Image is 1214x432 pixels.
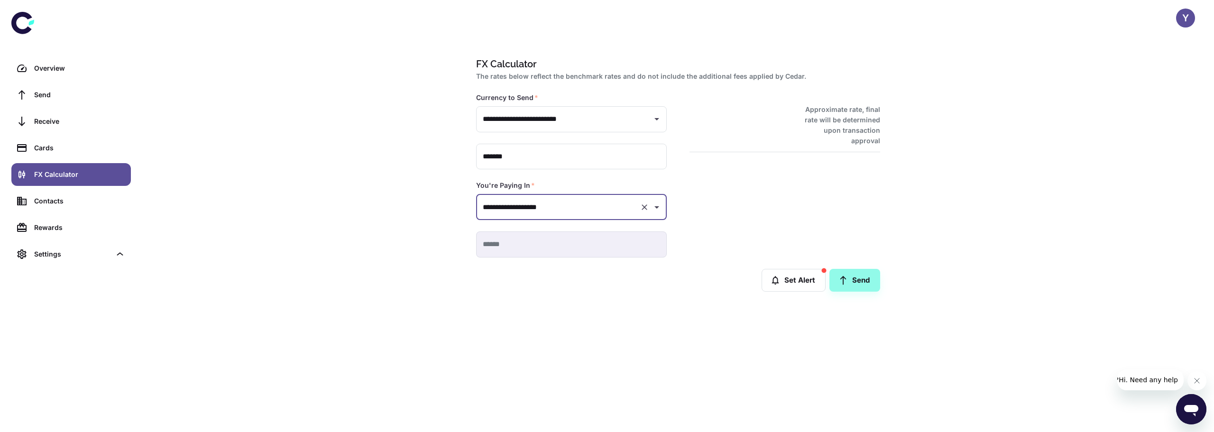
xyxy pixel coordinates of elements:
[11,57,131,80] a: Overview
[34,116,125,127] div: Receive
[34,196,125,206] div: Contacts
[829,269,880,292] a: Send
[476,181,535,190] label: You're Paying In
[762,269,826,292] button: Set Alert
[1117,369,1184,390] iframe: הודעה מהחברה
[11,83,131,106] a: Send
[650,112,663,126] button: Open
[638,201,651,214] button: Clear
[34,169,125,180] div: FX Calculator
[794,104,880,146] h6: Approximate rate, final rate will be determined upon transaction approval
[11,243,131,266] div: Settings
[34,249,111,259] div: Settings
[1176,9,1195,28] button: Y
[1187,371,1206,390] iframe: סגור הודעה
[476,93,538,102] label: Currency to Send
[34,222,125,233] div: Rewards
[11,163,131,186] a: FX Calculator
[34,90,125,100] div: Send
[476,57,876,71] h1: FX Calculator
[34,63,125,74] div: Overview
[34,143,125,153] div: Cards
[11,137,131,159] a: Cards
[1176,394,1206,424] iframe: לחצן לפתיחת חלון הודעות הטקסט
[11,110,131,133] a: Receive
[11,216,131,239] a: Rewards
[650,201,663,214] button: Open
[11,190,131,212] a: Contacts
